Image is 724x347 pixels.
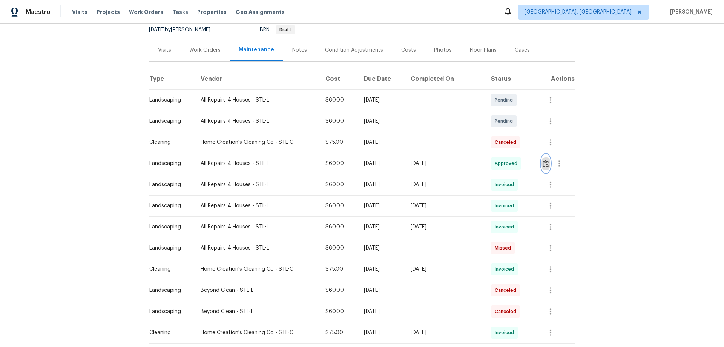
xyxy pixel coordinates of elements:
[260,27,295,32] span: BRN
[149,265,189,273] div: Cleaning
[364,139,399,146] div: [DATE]
[149,308,189,315] div: Landscaping
[201,181,314,188] div: All Repairs 4 Houses - STL-L
[195,68,320,89] th: Vendor
[543,160,549,167] img: Review Icon
[325,96,351,104] div: $60.00
[495,308,519,315] span: Canceled
[495,265,517,273] span: Invoiced
[364,181,399,188] div: [DATE]
[364,329,399,336] div: [DATE]
[201,223,314,231] div: All Repairs 4 Houses - STL-L
[325,265,351,273] div: $75.00
[470,46,497,54] div: Floor Plans
[197,8,227,16] span: Properties
[495,181,517,188] span: Invoiced
[26,8,51,16] span: Maestro
[364,223,399,231] div: [DATE]
[129,8,163,16] span: Work Orders
[495,96,516,104] span: Pending
[149,117,189,125] div: Landscaping
[97,8,120,16] span: Projects
[525,8,632,16] span: [GEOGRAPHIC_DATA], [GEOGRAPHIC_DATA]
[149,181,189,188] div: Landscaping
[364,265,399,273] div: [DATE]
[364,117,399,125] div: [DATE]
[358,68,405,89] th: Due Date
[158,46,171,54] div: Visits
[495,202,517,210] span: Invoiced
[189,46,221,54] div: Work Orders
[405,68,485,89] th: Completed On
[201,265,314,273] div: Home Creation's Cleaning Co - STL-C
[411,223,479,231] div: [DATE]
[325,308,351,315] div: $60.00
[495,329,517,336] span: Invoiced
[325,244,351,252] div: $60.00
[201,308,314,315] div: Beyond Clean - STL-L
[201,287,314,294] div: Beyond Clean - STL-L
[325,202,351,210] div: $60.00
[495,223,517,231] span: Invoiced
[201,160,314,167] div: All Repairs 4 Houses - STL-L
[201,117,314,125] div: All Repairs 4 Houses - STL-L
[201,96,314,104] div: All Repairs 4 Houses - STL-L
[239,46,274,54] div: Maintenance
[149,244,189,252] div: Landscaping
[364,308,399,315] div: [DATE]
[325,181,351,188] div: $60.00
[325,139,351,146] div: $75.00
[201,244,314,252] div: All Repairs 4 Houses - STL-L
[411,181,479,188] div: [DATE]
[411,265,479,273] div: [DATE]
[325,223,351,231] div: $60.00
[364,287,399,294] div: [DATE]
[72,8,87,16] span: Visits
[364,202,399,210] div: [DATE]
[325,287,351,294] div: $60.00
[495,139,519,146] span: Canceled
[325,117,351,125] div: $60.00
[364,96,399,104] div: [DATE]
[201,329,314,336] div: Home Creation's Cleaning Co - STL-C
[201,139,314,146] div: Home Creation's Cleaning Co - STL-C
[541,154,550,173] button: Review Icon
[364,160,399,167] div: [DATE]
[495,117,516,125] span: Pending
[485,68,535,89] th: Status
[172,9,188,15] span: Tasks
[149,25,219,34] div: by [PERSON_NAME]
[149,223,189,231] div: Landscaping
[319,68,357,89] th: Cost
[149,96,189,104] div: Landscaping
[495,287,519,294] span: Canceled
[276,28,295,32] span: Draft
[149,160,189,167] div: Landscaping
[149,329,189,336] div: Cleaning
[495,160,520,167] span: Approved
[149,139,189,146] div: Cleaning
[364,244,399,252] div: [DATE]
[535,68,575,89] th: Actions
[667,8,713,16] span: [PERSON_NAME]
[149,287,189,294] div: Landscaping
[495,244,514,252] span: Missed
[201,202,314,210] div: All Repairs 4 Houses - STL-L
[149,27,165,32] span: [DATE]
[325,46,383,54] div: Condition Adjustments
[149,202,189,210] div: Landscaping
[325,329,351,336] div: $75.00
[411,329,479,336] div: [DATE]
[515,46,530,54] div: Cases
[149,68,195,89] th: Type
[236,8,285,16] span: Geo Assignments
[411,202,479,210] div: [DATE]
[401,46,416,54] div: Costs
[434,46,452,54] div: Photos
[325,160,351,167] div: $60.00
[411,160,479,167] div: [DATE]
[292,46,307,54] div: Notes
